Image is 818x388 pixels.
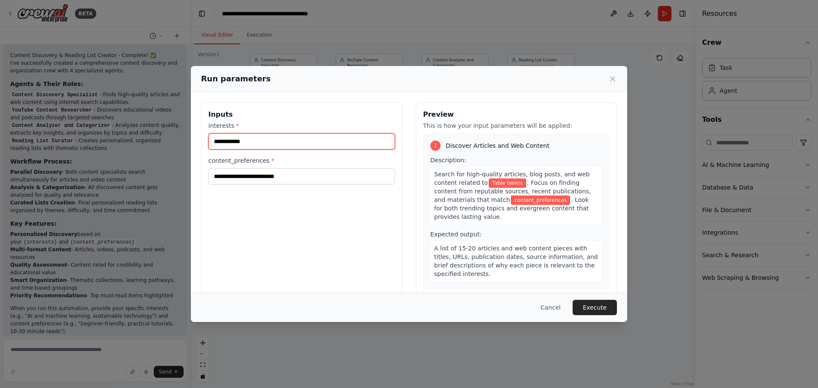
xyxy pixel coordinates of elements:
[208,121,395,130] label: interests
[434,171,590,186] span: Search for high-quality articles, blog posts, and web content related to
[434,196,589,220] span: . Look for both trending topics and evergreen content that provides lasting value.
[434,179,591,203] span: . Focus on finding content from reputable sources, recent publications, and materials that match
[573,300,617,315] button: Execute
[434,245,598,277] span: A list of 15-20 articles and web content pieces with titles, URLs, publication dates, source info...
[423,121,610,130] p: This is how your input parameters will be applied:
[430,141,441,151] div: 1
[430,157,466,164] span: Description:
[201,73,271,85] h2: Run parameters
[208,156,395,165] label: content_preferences
[423,109,610,120] h3: Preview
[430,231,482,238] span: Expected output:
[446,141,549,150] span: Discover Articles and Web Content
[511,195,570,205] span: Variable: content_preferences
[208,109,395,120] h3: Inputs
[534,300,567,315] button: Cancel
[489,178,526,188] span: Variable: interests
